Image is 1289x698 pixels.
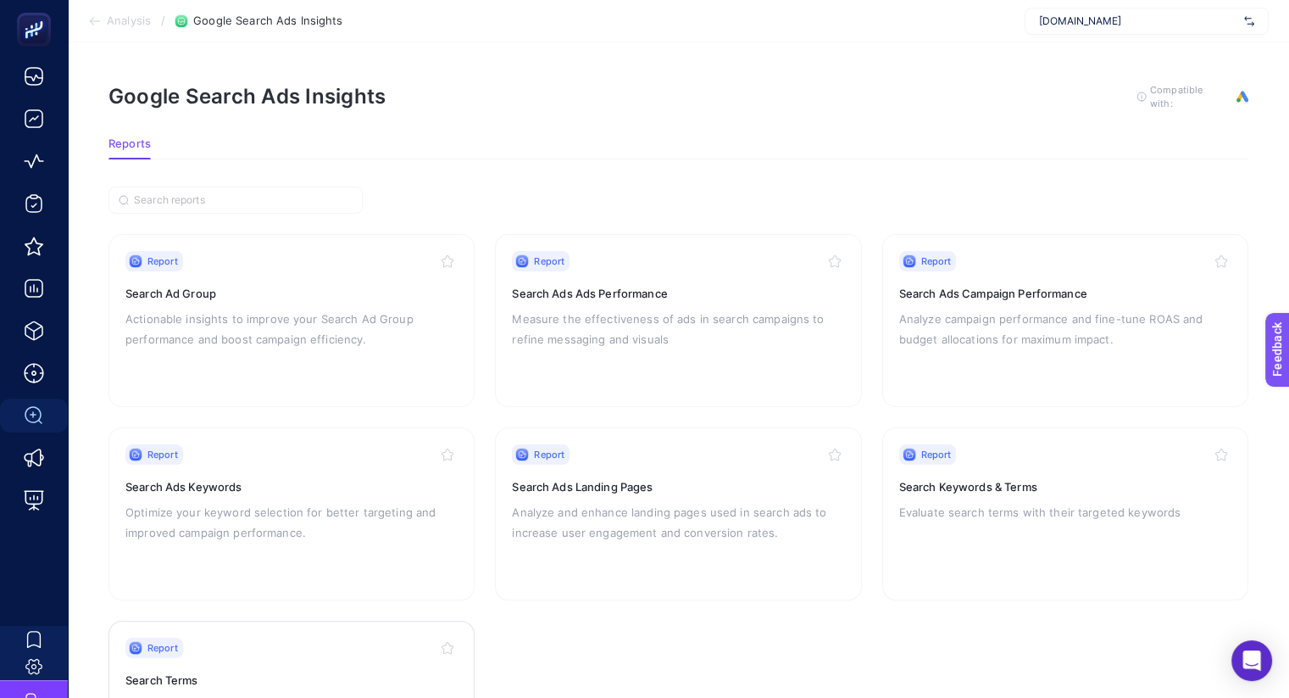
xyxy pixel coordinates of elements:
[882,427,1248,600] a: ReportSearch Keywords & TermsEvaluate search terms with their targeted keywords
[495,427,861,600] a: ReportSearch Ads Landing PagesAnalyze and enhance landing pages used in search ads to increase us...
[108,137,151,151] span: Reports
[134,194,353,207] input: Search
[193,14,342,28] span: Google Search Ads Insights
[899,478,1231,495] h3: Search Keywords & Terms
[107,14,151,28] span: Analysis
[108,137,151,159] button: Reports
[125,285,458,302] h3: Search Ad Group
[882,234,1248,407] a: ReportSearch Ads Campaign PerformanceAnalyze campaign performance and fine-tune ROAS and budget a...
[10,5,64,19] span: Feedback
[899,309,1231,349] p: Analyze campaign performance and fine-tune ROAS and budget allocations for maximum impact.
[147,448,178,461] span: Report
[147,641,178,655] span: Report
[512,309,844,349] p: Measure the effectiveness of ads in search campaigns to refine messaging and visuals
[125,672,458,689] h3: Search Terms
[147,254,178,268] span: Report
[161,14,165,27] span: /
[534,448,564,461] span: Report
[125,478,458,495] h3: Search Ads Keywords
[512,502,844,543] p: Analyze and enhance landing pages used in search ads to increase user engagement and conversion r...
[512,478,844,495] h3: Search Ads Landing Pages
[1231,640,1272,681] div: Open Intercom Messenger
[108,427,475,600] a: ReportSearch Ads KeywordsOptimize your keyword selection for better targeting and improved campai...
[921,448,952,461] span: Report
[899,502,1231,522] p: Evaluate search terms with their targeted keywords
[921,254,952,268] span: Report
[108,84,386,109] h1: Google Search Ads Insights
[1150,83,1226,110] span: Compatible with:
[1039,14,1237,28] span: [DOMAIN_NAME]
[495,234,861,407] a: ReportSearch Ads Ads PerformanceMeasure the effectiveness of ads in search campaigns to refine me...
[108,234,475,407] a: ReportSearch Ad GroupActionable insights to improve your Search Ad Group performance and boost ca...
[125,309,458,349] p: Actionable insights to improve your Search Ad Group performance and boost campaign efficiency.
[534,254,564,268] span: Report
[899,285,1231,302] h3: Search Ads Campaign Performance
[1244,13,1254,30] img: svg%3e
[512,285,844,302] h3: Search Ads Ads Performance
[125,502,458,543] p: Optimize your keyword selection for better targeting and improved campaign performance.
